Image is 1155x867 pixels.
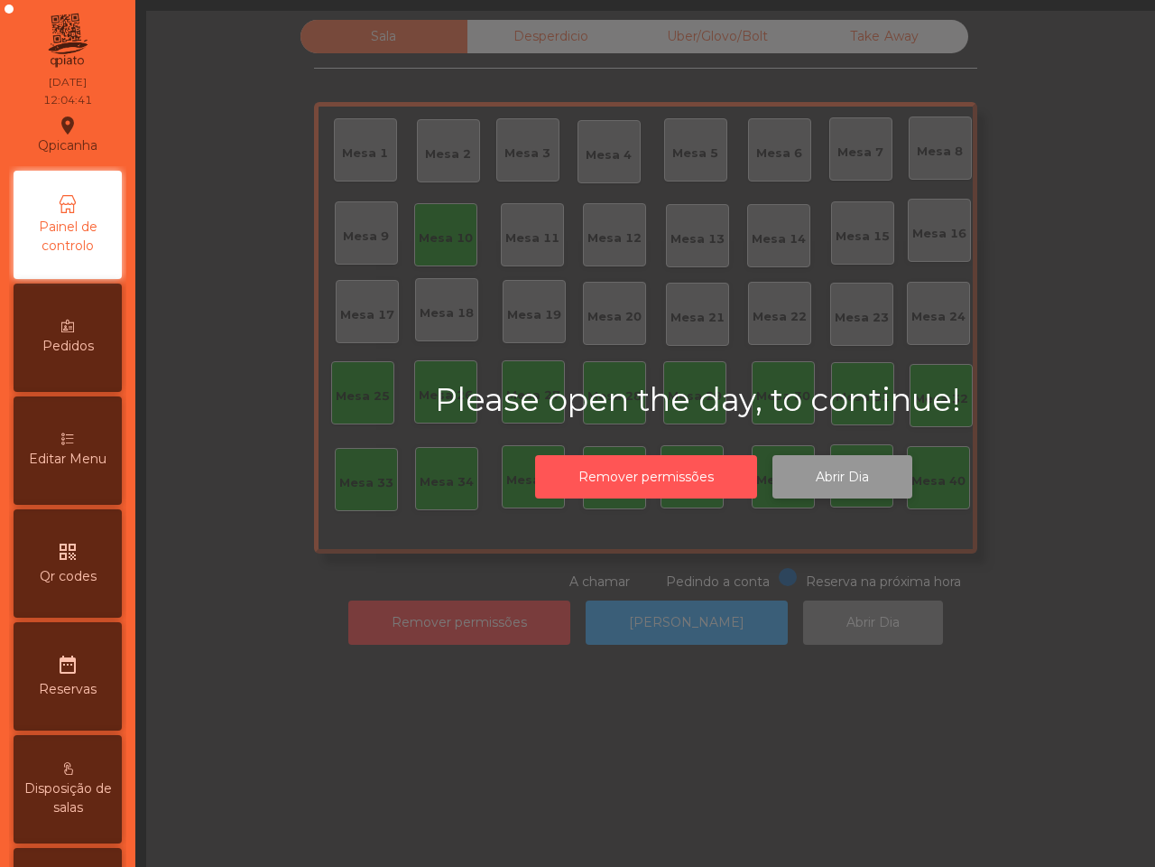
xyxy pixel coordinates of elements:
div: Qpicanha [38,112,97,157]
h2: Please open the day, to continue! [435,381,1012,419]
img: qpiato [45,9,89,72]
span: Reservas [39,680,97,699]
span: Editar Menu [29,450,106,469]
button: Remover permissões [535,455,757,499]
span: Pedidos [42,337,94,356]
span: Qr codes [40,567,97,586]
div: 12:04:41 [43,92,92,108]
span: Disposição de salas [18,779,117,817]
button: Abrir Dia [772,455,912,499]
i: qr_code [57,541,79,563]
i: date_range [57,654,79,676]
span: Painel de controlo [18,218,117,256]
div: [DATE] [49,74,87,90]
i: location_on [57,115,79,136]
